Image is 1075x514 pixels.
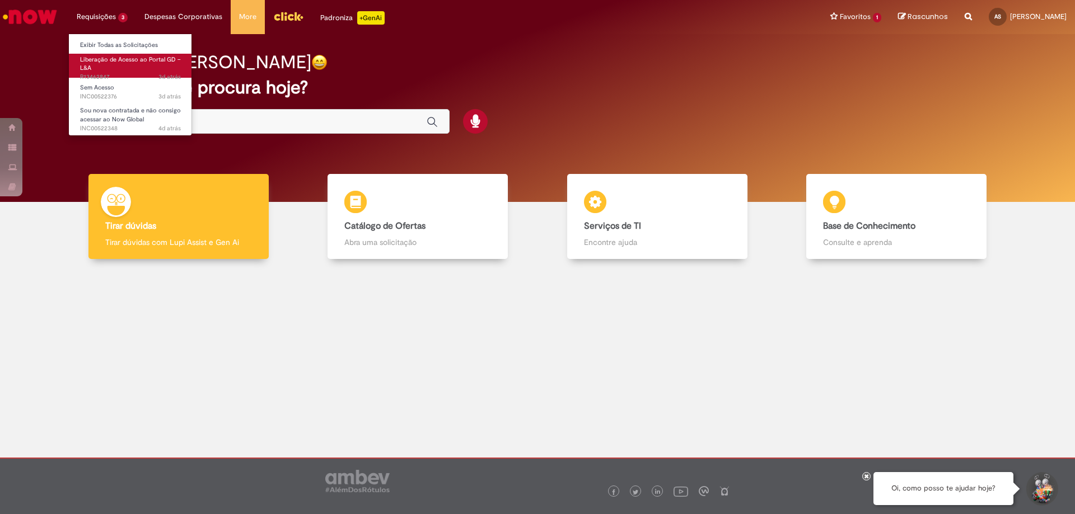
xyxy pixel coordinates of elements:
[1010,12,1067,21] span: [PERSON_NAME]
[674,484,688,498] img: logo_footer_youtube.png
[311,54,328,70] img: happy-face.png
[298,174,538,260] a: Catálogo de Ofertas Abra uma solicitação
[344,237,491,248] p: Abra uma solicitação
[344,220,426,232] b: Catálogo de Ofertas
[144,11,222,22] span: Despesas Corporativas
[823,237,970,248] p: Consulte e aprenda
[105,220,156,232] b: Tirar dúvidas
[158,124,181,133] span: 4d atrás
[158,73,181,81] span: 3d atrás
[97,53,311,72] h2: Bom dia, [PERSON_NAME]
[158,124,181,133] time: 28/08/2025 09:59:19
[325,470,390,492] img: logo_footer_ambev_rotulo_gray.png
[873,472,1013,505] div: Oi, como posso te ajudar hoje?
[655,489,661,496] img: logo_footer_linkedin.png
[69,54,192,78] a: Aberto R13462847 : Liberação de Acesso ao Portal GD – L&A
[320,11,385,25] div: Padroniza
[80,124,181,133] span: INC00522348
[80,92,181,101] span: INC00522376
[273,8,303,25] img: click_logo_yellow_360x200.png
[69,82,192,102] a: Aberto INC00522376 : Sem Acesso
[69,39,192,51] a: Exibir Todas as Solicitações
[80,55,180,73] span: Liberação de Acesso ao Portal GD – L&A
[633,489,638,495] img: logo_footer_twitter.png
[80,73,181,82] span: R13462847
[1,6,59,28] img: ServiceNow
[59,174,298,260] a: Tirar dúvidas Tirar dúvidas com Lupi Assist e Gen Ai
[68,34,192,136] ul: Requisições
[898,12,948,22] a: Rascunhos
[584,220,641,232] b: Serviços de TI
[719,486,730,496] img: logo_footer_naosei.png
[77,11,116,22] span: Requisições
[611,489,616,495] img: logo_footer_facebook.png
[537,174,777,260] a: Serviços de TI Encontre ajuda
[158,73,181,81] time: 29/08/2025 14:59:49
[777,174,1017,260] a: Base de Conhecimento Consulte e aprenda
[357,11,385,25] p: +GenAi
[699,486,709,496] img: logo_footer_workplace.png
[97,78,979,97] h2: O que você procura hoje?
[239,11,256,22] span: More
[105,237,252,248] p: Tirar dúvidas com Lupi Assist e Gen Ai
[158,92,181,101] time: 29/08/2025 09:47:50
[873,13,881,22] span: 1
[69,105,192,129] a: Aberto INC00522348 : Sou nova contratada e não consigo acessar ao Now Global
[584,237,731,248] p: Encontre ajuda
[158,92,181,101] span: 3d atrás
[118,13,128,22] span: 3
[840,11,871,22] span: Favoritos
[908,11,948,22] span: Rascunhos
[994,13,1001,20] span: AS
[1025,472,1058,506] button: Iniciar Conversa de Suporte
[823,220,915,232] b: Base de Conhecimento
[80,106,181,124] span: Sou nova contratada e não consigo acessar ao Now Global
[80,83,114,92] span: Sem Acesso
